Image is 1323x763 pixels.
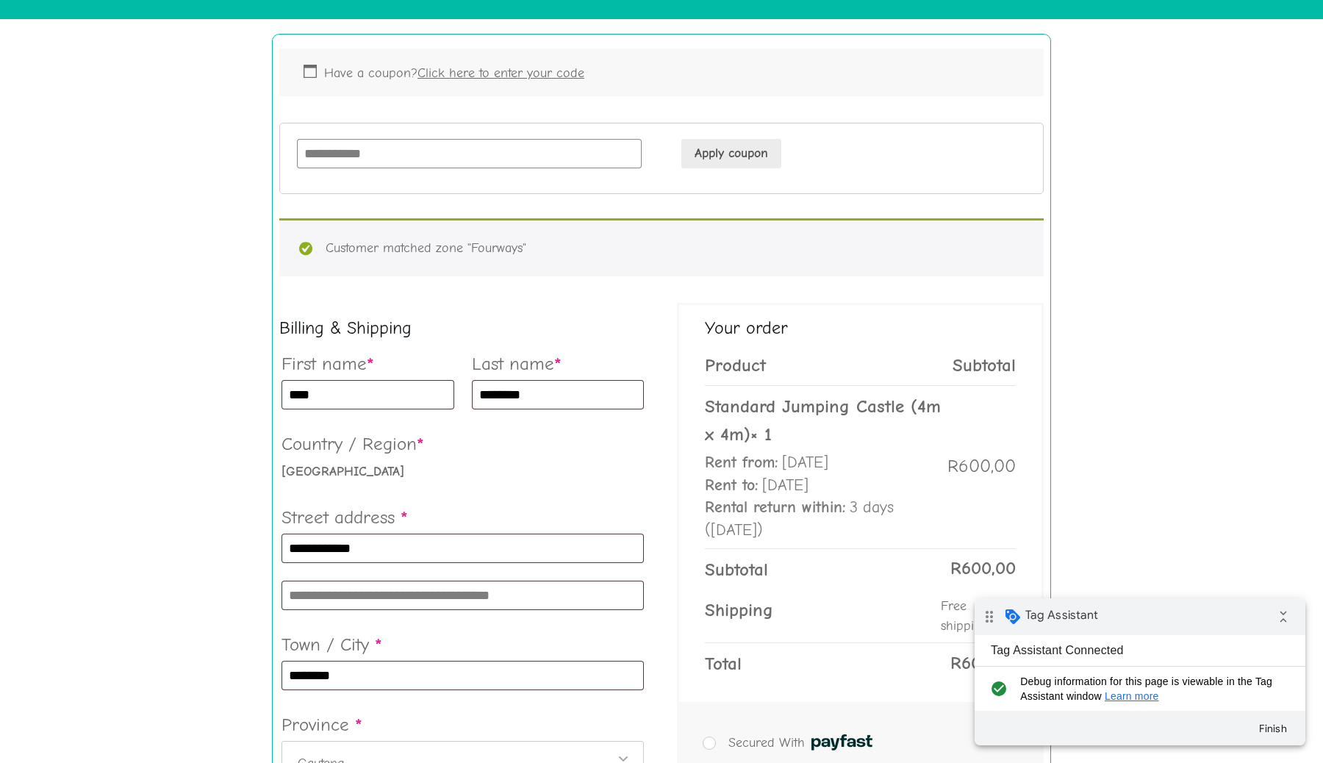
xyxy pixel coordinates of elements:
[705,474,759,497] dt: Rent to:
[677,303,1044,345] h3: Your order
[282,501,644,534] label: Street address
[282,628,644,661] label: Town / City
[705,385,941,548] td: Standard Jumping Castle (4m x 4m)
[705,548,941,590] th: Subtotal
[282,464,404,479] strong: [GEOGRAPHIC_DATA]
[941,598,989,634] label: Free shipping
[282,347,454,380] label: First name
[282,708,644,741] label: Province
[46,76,306,105] span: Debug information for this page is viewable in the Tag Assistant window
[703,735,872,751] label: Secured With
[279,49,1044,96] div: Have a coupon?
[811,734,872,751] img: Secured With
[705,451,941,474] p: [DATE]
[294,4,323,33] i: Collapse debug badge
[12,76,36,105] i: check_circle
[705,474,941,497] p: [DATE]
[279,218,1044,276] div: Customer matched zone "Fourways"
[705,590,941,642] th: Shipping
[51,10,123,24] span: Tag Assistant
[282,427,644,460] label: Country / Region
[705,345,941,386] th: Product
[950,652,961,673] span: R
[472,347,645,380] label: Last name
[272,117,325,143] button: Finish
[705,642,941,684] th: Total
[947,455,958,476] span: R
[279,303,646,345] h3: Billing & Shipping
[130,92,184,104] a: Learn more
[681,139,781,168] button: Apply coupon
[705,496,941,541] p: 3 days ([DATE])
[950,557,961,578] span: R
[750,423,772,445] strong: × 1
[950,557,1016,578] bdi: 600,00
[417,65,584,81] a: Enter your coupon code
[941,345,1016,386] th: Subtotal
[705,451,778,474] dt: Rent from:
[947,455,1016,476] bdi: 600,00
[950,652,1016,673] bdi: 600,00
[705,496,846,519] dt: Rental return within:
